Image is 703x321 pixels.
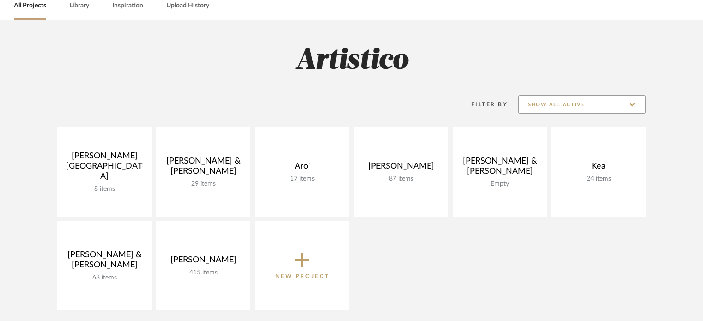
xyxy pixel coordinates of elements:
[164,156,243,180] div: [PERSON_NAME] & [PERSON_NAME]
[164,269,243,277] div: 415 items
[255,221,349,310] button: New Project
[275,272,329,281] p: New Project
[164,255,243,269] div: [PERSON_NAME]
[460,180,539,188] div: Empty
[361,161,441,175] div: [PERSON_NAME]
[262,175,342,183] div: 17 items
[65,274,144,282] div: 63 items
[460,156,539,180] div: [PERSON_NAME] & [PERSON_NAME]
[65,250,144,274] div: [PERSON_NAME] & [PERSON_NAME]
[19,43,684,78] h2: Artistico
[559,161,638,175] div: Kea
[559,175,638,183] div: 24 items
[65,151,144,185] div: [PERSON_NAME][GEOGRAPHIC_DATA]
[361,175,441,183] div: 87 items
[262,161,342,175] div: Aroi
[164,180,243,188] div: 29 items
[459,100,508,109] div: Filter By
[65,185,144,193] div: 8 items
